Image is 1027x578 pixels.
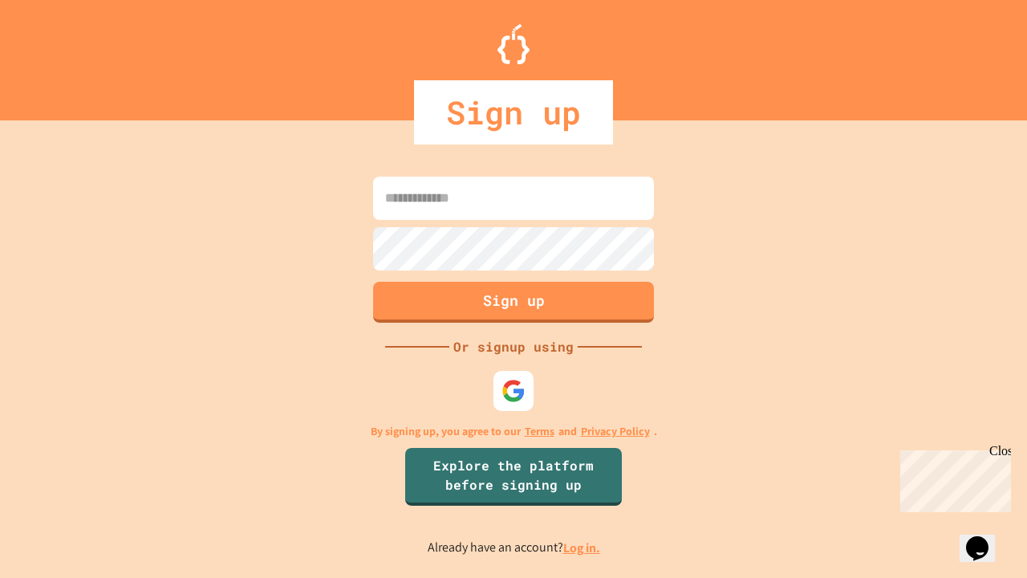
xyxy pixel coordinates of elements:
[894,444,1011,512] iframe: chat widget
[497,24,530,64] img: Logo.svg
[581,423,650,440] a: Privacy Policy
[373,282,654,323] button: Sign up
[960,514,1011,562] iframe: chat widget
[449,337,578,356] div: Or signup using
[6,6,111,102] div: Chat with us now!Close
[501,379,526,403] img: google-icon.svg
[525,423,554,440] a: Terms
[371,423,657,440] p: By signing up, you agree to our and .
[563,539,600,556] a: Log in.
[428,538,600,558] p: Already have an account?
[414,80,613,144] div: Sign up
[405,448,622,506] a: Explore the platform before signing up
